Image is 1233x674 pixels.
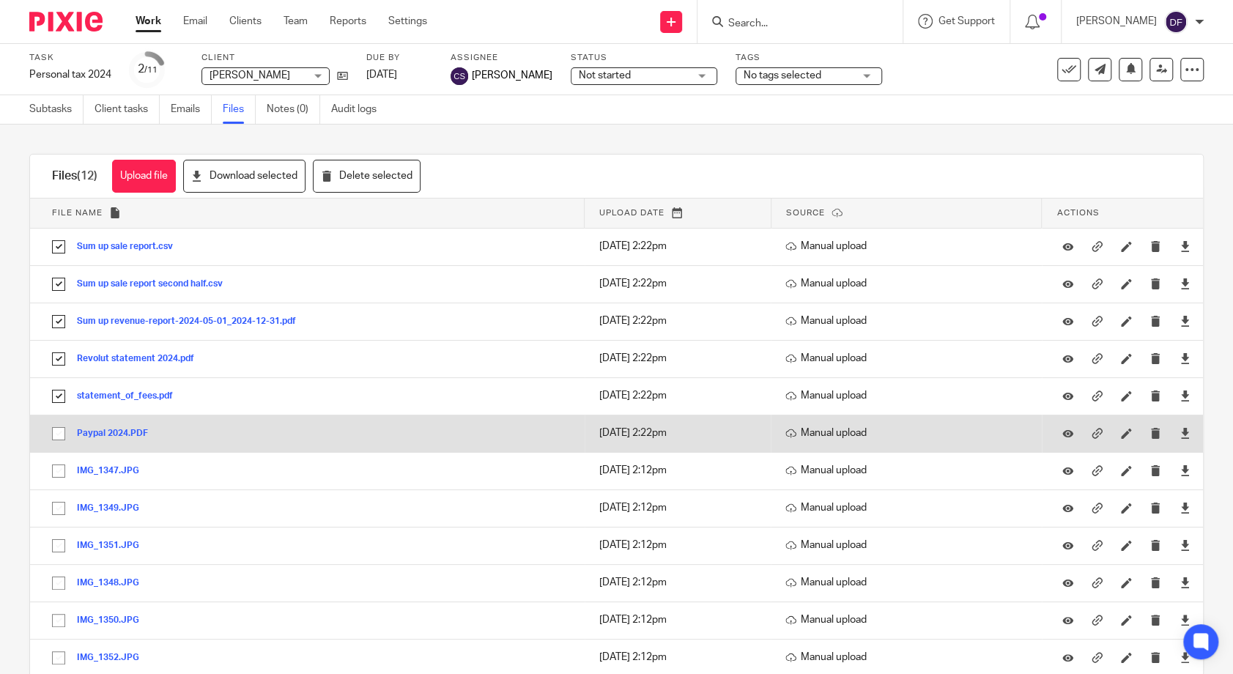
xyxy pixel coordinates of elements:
[599,388,764,403] p: [DATE] 2:22pm
[599,612,764,627] p: [DATE] 2:12pm
[77,170,97,182] span: (12)
[599,500,764,515] p: [DATE] 2:12pm
[183,160,306,193] button: Download selected
[183,14,207,29] a: Email
[45,569,73,597] input: Select
[1164,10,1188,34] img: svg%3E
[1180,612,1191,627] a: Download
[45,607,73,634] input: Select
[571,52,717,64] label: Status
[366,52,432,64] label: Due by
[223,95,256,124] a: Files
[45,345,73,373] input: Select
[29,52,111,64] label: Task
[77,615,150,626] button: IMG_1350.JPG
[938,16,995,26] span: Get Support
[77,503,150,514] button: IMG_1349.JPG
[1180,463,1191,478] a: Download
[599,575,764,590] p: [DATE] 2:12pm
[112,160,176,193] button: Upload file
[785,426,1034,440] p: Manual upload
[744,70,821,81] span: No tags selected
[785,463,1034,478] p: Manual upload
[45,495,73,522] input: Select
[144,66,158,74] small: /11
[136,14,161,29] a: Work
[77,316,307,327] button: Sum up revenue-report-2024-05-01_2024-12-31.pdf
[785,538,1034,552] p: Manual upload
[785,575,1034,590] p: Manual upload
[284,14,308,29] a: Team
[785,612,1034,627] p: Manual upload
[52,168,97,184] h1: Files
[45,270,73,298] input: Select
[267,95,320,124] a: Notes (0)
[1180,239,1191,253] a: Download
[599,239,764,253] p: [DATE] 2:22pm
[313,160,421,193] button: Delete selected
[77,429,159,439] button: Paypal 2024.PDF
[77,578,150,588] button: IMG_1348.JPG
[77,354,205,364] button: Revolut statement 2024.pdf
[785,314,1034,328] p: Manual upload
[599,426,764,440] p: [DATE] 2:22pm
[77,242,184,252] button: Sum up sale report.csv
[736,52,882,64] label: Tags
[210,70,290,81] span: [PERSON_NAME]
[1180,538,1191,552] a: Download
[1180,276,1191,291] a: Download
[785,351,1034,366] p: Manual upload
[1180,314,1191,328] a: Download
[45,532,73,560] input: Select
[599,351,764,366] p: [DATE] 2:22pm
[1180,351,1191,366] a: Download
[579,70,631,81] span: Not started
[786,209,825,217] span: Source
[171,95,212,124] a: Emails
[331,95,388,124] a: Audit logs
[599,650,764,664] p: [DATE] 2:12pm
[29,12,103,32] img: Pixie
[785,650,1034,664] p: Manual upload
[201,52,348,64] label: Client
[77,279,234,289] button: Sum up sale report second half.csv
[45,233,73,261] input: Select
[472,68,552,83] span: [PERSON_NAME]
[95,95,160,124] a: Client tasks
[785,276,1034,291] p: Manual upload
[29,67,111,82] div: Personal tax 2024
[45,308,73,336] input: Select
[785,388,1034,403] p: Manual upload
[52,209,103,217] span: File name
[138,61,158,78] div: 2
[1180,426,1191,440] a: Download
[45,457,73,485] input: Select
[1180,575,1191,590] a: Download
[45,420,73,448] input: Select
[599,209,664,217] span: Upload date
[330,14,366,29] a: Reports
[229,14,262,29] a: Clients
[599,314,764,328] p: [DATE] 2:22pm
[45,382,73,410] input: Select
[785,500,1034,515] p: Manual upload
[1076,14,1157,29] p: [PERSON_NAME]
[451,52,552,64] label: Assignee
[77,466,150,476] button: IMG_1347.JPG
[77,653,150,663] button: IMG_1352.JPG
[727,18,859,31] input: Search
[599,538,764,552] p: [DATE] 2:12pm
[1180,388,1191,403] a: Download
[388,14,427,29] a: Settings
[785,239,1034,253] p: Manual upload
[77,541,150,551] button: IMG_1351.JPG
[366,70,397,80] span: [DATE]
[1180,500,1191,515] a: Download
[1180,650,1191,664] a: Download
[451,67,468,85] img: svg%3E
[29,95,84,124] a: Subtasks
[599,276,764,291] p: [DATE] 2:22pm
[1056,209,1099,217] span: Actions
[45,644,73,672] input: Select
